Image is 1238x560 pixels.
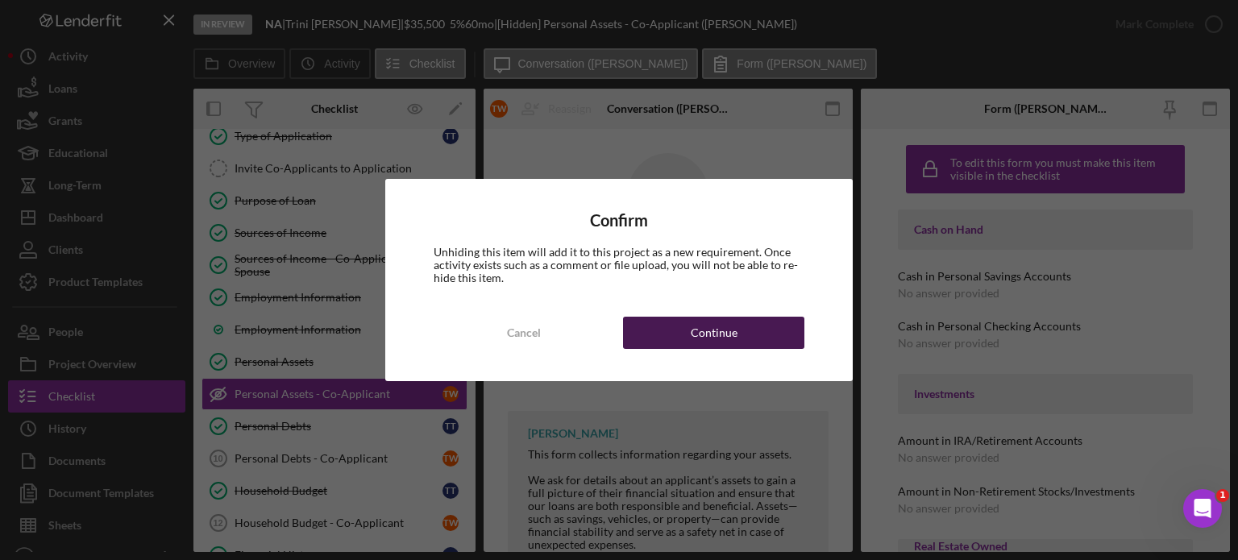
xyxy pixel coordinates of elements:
div: Unhiding this item will add it to this project as a new requirement. Once activity exists such as... [434,246,805,284]
button: Cancel [434,317,615,349]
div: Continue [691,317,737,349]
button: Continue [623,317,804,349]
div: Cancel [507,317,541,349]
span: 1 [1216,489,1229,502]
iframe: Intercom live chat [1183,489,1222,528]
h4: Confirm [434,211,805,230]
